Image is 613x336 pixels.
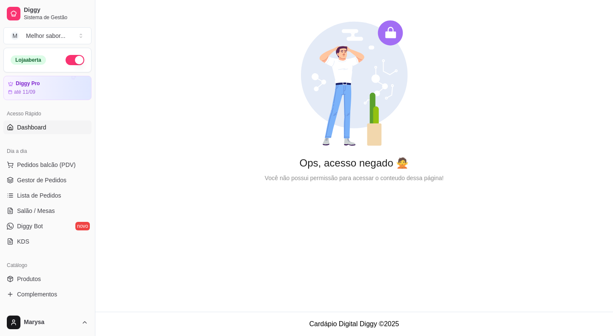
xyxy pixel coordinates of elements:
[3,107,92,121] div: Acesso Rápido
[3,235,92,248] a: KDS
[3,27,92,44] button: Select a team
[3,258,92,272] div: Catálogo
[11,32,19,40] span: M
[3,158,92,172] button: Pedidos balcão (PDV)
[3,189,92,202] a: Lista de Pedidos
[17,275,41,283] span: Produtos
[3,312,92,333] button: Marysa
[3,76,92,100] a: Diggy Proaté 11/09
[11,55,46,65] div: Loja aberta
[3,272,92,286] a: Produtos
[16,80,40,87] article: Diggy Pro
[24,14,88,21] span: Sistema de Gestão
[17,191,61,200] span: Lista de Pedidos
[3,219,92,233] a: Diggy Botnovo
[3,173,92,187] a: Gestor de Pedidos
[24,319,78,326] span: Marysa
[95,312,613,336] footer: Cardápio Digital Diggy © 2025
[109,173,599,183] div: Você não possui permissão para acessar o conteudo dessa página!
[26,32,66,40] div: Melhor sabor ...
[17,222,43,230] span: Diggy Bot
[3,121,92,134] a: Dashboard
[24,6,88,14] span: Diggy
[17,290,57,299] span: Complementos
[17,123,46,132] span: Dashboard
[17,161,76,169] span: Pedidos balcão (PDV)
[3,204,92,218] a: Salão / Mesas
[3,287,92,301] a: Complementos
[3,144,92,158] div: Dia a dia
[66,55,84,65] button: Alterar Status
[3,3,92,24] a: DiggySistema de Gestão
[14,89,35,95] article: até 11/09
[17,237,29,246] span: KDS
[109,156,599,170] div: Ops, acesso negado 🙅
[17,176,66,184] span: Gestor de Pedidos
[17,207,55,215] span: Salão / Mesas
